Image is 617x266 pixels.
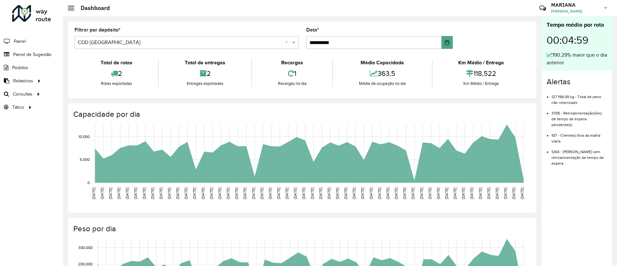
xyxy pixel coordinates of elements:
text: [DATE] [318,188,323,199]
text: 0 [87,180,90,185]
text: [DATE] [478,188,482,199]
text: 10,000 [78,134,90,139]
text: [DATE] [394,188,398,199]
text: [DATE] [419,188,424,199]
text: [DATE] [260,188,264,199]
text: [DATE] [310,188,314,199]
text: [DATE] [268,188,272,199]
text: [DATE] [184,188,188,199]
div: 2 [76,67,156,80]
div: 118,522 [434,67,528,80]
text: [DATE] [243,188,247,199]
text: [DATE] [436,188,440,199]
div: 190,29% maior que o dia anterior [547,51,607,67]
text: [DATE] [293,188,297,199]
text: [DATE] [344,188,348,199]
text: [DATE] [453,188,457,199]
div: 1 [254,67,331,80]
text: [DATE] [192,188,196,199]
text: 300,000 [78,245,93,250]
span: Consultas [13,91,32,97]
text: [DATE] [487,188,491,199]
text: [DATE] [92,188,96,199]
text: [DATE] [411,188,415,199]
li: 107 - Cliente(s) fora da malha viária [551,128,607,144]
text: [DATE] [461,188,465,199]
text: [DATE] [301,188,306,199]
div: Total de rotas [76,59,156,67]
label: Data [306,26,319,34]
li: 127.198,09 kg - Total de peso não roteirizado [551,89,607,105]
div: Rotas exportadas [76,80,156,87]
div: 2 [160,67,249,80]
text: [DATE] [444,188,449,199]
div: Média Capacidade [335,59,430,67]
text: [DATE] [428,188,432,199]
li: 1264 - [PERSON_NAME] sem retroalimentação de tempo de espera [551,144,607,166]
text: [DATE] [402,188,407,199]
text: [DATE] [100,188,104,199]
text: [DATE] [352,188,356,199]
text: [DATE] [234,188,238,199]
text: [DATE] [226,188,230,199]
button: Choose Date [442,36,453,49]
span: Painel de Sugestão [13,51,51,58]
text: [DATE] [335,188,339,199]
text: [DATE] [386,188,390,199]
text: [DATE] [360,188,364,199]
text: [DATE] [469,188,474,199]
text: [DATE] [108,188,112,199]
text: [DATE] [495,188,499,199]
label: Filtrar por depósito [75,26,121,34]
text: [DATE] [327,188,331,199]
text: [DATE] [167,188,171,199]
text: 5,000 [80,158,90,162]
span: Relatórios [13,78,33,84]
text: [DATE] [512,188,516,199]
text: [DATE] [117,188,121,199]
span: Tático [12,104,24,111]
h2: Dashboard [74,5,110,12]
text: [DATE] [251,188,255,199]
text: [DATE] [209,188,213,199]
a: Contato Rápido [536,1,550,15]
div: 363,5 [335,67,430,80]
div: Recargas [254,59,331,67]
div: Km Médio / Entrega [434,80,528,87]
text: [DATE] [503,188,507,199]
text: [DATE] [369,188,373,199]
span: [PERSON_NAME] [551,8,599,14]
div: Total de entregas [160,59,249,67]
text: [DATE] [520,188,524,199]
text: [DATE] [175,188,180,199]
div: Recargas no dia [254,80,331,87]
span: Painel [14,38,26,45]
text: [DATE] [276,188,281,199]
div: Média de ocupação no dia [335,80,430,87]
div: Entregas exportadas [160,80,249,87]
text: [DATE] [159,188,163,199]
text: [DATE] [218,188,222,199]
div: Km Médio / Entrega [434,59,528,67]
text: [DATE] [201,188,205,199]
span: Pedidos [12,64,28,71]
text: [DATE] [377,188,381,199]
text: [DATE] [133,188,138,199]
text: [DATE] [125,188,129,199]
span: Clear all [285,39,291,46]
li: 3705 - Retroalimentação(ões) de tempo de espera pendente(s) [551,105,607,128]
div: 00:04:59 [547,29,607,51]
h3: MARIANA [551,2,599,8]
text: 200,000 [78,262,93,266]
text: [DATE] [142,188,146,199]
text: [DATE] [285,188,289,199]
div: Tempo médio por rota [547,21,607,29]
h4: Alertas [547,77,607,87]
h4: Peso por dia [73,224,530,234]
h4: Capacidade por dia [73,110,530,119]
text: [DATE] [150,188,155,199]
